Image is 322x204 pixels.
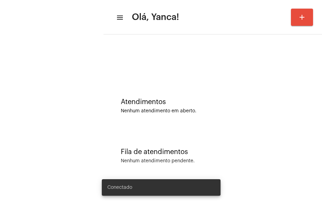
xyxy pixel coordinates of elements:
div: Atendimentos [121,98,305,106]
span: Olá, Yanca! [132,12,179,23]
div: Fila de atendimentos [121,148,305,156]
div: Nenhum atendimento em aberto. [121,109,305,114]
div: Nenhum atendimento pendente. [121,159,195,164]
span: Conectado [107,184,132,191]
mat-icon: sidenav icon [116,13,123,22]
mat-icon: add [298,13,306,21]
